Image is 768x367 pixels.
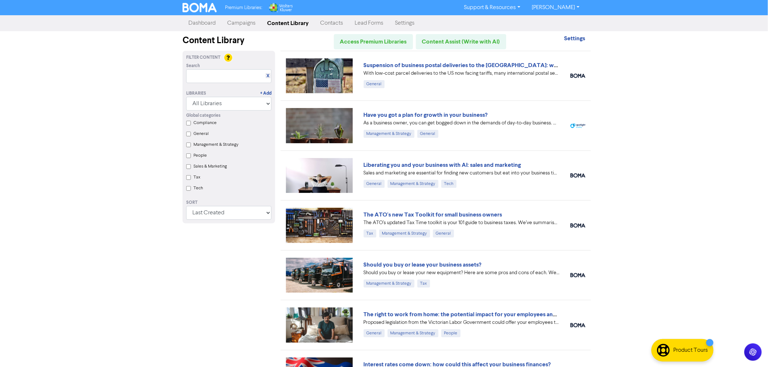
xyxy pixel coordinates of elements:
[268,3,293,12] img: Wolters Kluwer
[416,34,506,49] a: Content Assist (Write with AI)
[364,161,521,169] a: Liberating you and your business with AI: sales and marketing
[267,73,270,79] a: X
[364,80,385,88] div: General
[564,35,585,42] strong: Settings
[364,311,580,318] a: The right to work from home: the potential impact for your employees and business
[225,5,262,10] span: Premium Libraries:
[260,90,271,97] a: + Add
[364,269,560,277] div: Should you buy or lease your new equipment? Here are some pros and cons of each. We also can revi...
[458,2,526,13] a: Support & Resources
[571,173,585,178] img: boma
[526,2,585,13] a: [PERSON_NAME]
[364,180,385,188] div: General
[193,174,200,181] label: Tax
[417,130,438,138] div: General
[379,230,430,238] div: Management & Strategy
[571,123,585,128] img: spotlight
[261,16,314,30] a: Content Library
[364,62,619,69] a: Suspension of business postal deliveries to the [GEOGRAPHIC_DATA]: what options do you have?
[364,319,560,326] div: Proposed legislation from the Victorian Labor Government could offer your employees the right to ...
[364,261,482,268] a: Should you buy or lease your business assets?
[349,16,389,30] a: Lead Forms
[364,230,376,238] div: Tax
[364,169,560,177] div: Sales and marketing are essential for finding new customers but eat into your business time. We e...
[364,130,414,138] div: Management & Strategy
[193,120,217,126] label: Compliance
[571,323,585,327] img: boma
[732,332,768,367] iframe: Chat Widget
[193,152,207,159] label: People
[334,34,413,49] a: Access Premium Libraries
[564,36,585,42] a: Settings
[186,63,200,69] span: Search
[571,273,585,277] img: boma_accounting
[186,90,206,97] div: Libraries
[364,329,385,337] div: General
[441,329,461,337] div: People
[314,16,349,30] a: Contacts
[389,16,420,30] a: Settings
[364,119,560,127] div: As a business owner, you can get bogged down in the demands of day-to-day business. We can help b...
[388,180,438,188] div: Management & Strategy
[364,219,560,227] div: The ATO’s updated Tax Time toolkit is your 101 guide to business taxes. We’ve summarised the key ...
[388,329,438,337] div: Management & Strategy
[364,70,560,77] div: With low-cost parcel deliveries to the US now facing tariffs, many international postal services ...
[441,180,457,188] div: Tech
[221,16,261,30] a: Campaigns
[364,111,488,119] a: Have you got a plan for growth in your business?
[571,74,585,78] img: boma
[433,230,454,238] div: General
[193,131,209,137] label: General
[183,3,217,12] img: BOMA Logo
[364,280,414,288] div: Management & Strategy
[193,185,203,191] label: Tech
[417,280,430,288] div: Tax
[193,163,227,170] label: Sales & Marketing
[186,199,271,206] div: Sort
[364,211,502,218] a: The ATO's new Tax Toolkit for small business owners
[186,54,271,61] div: Filter Content
[193,141,238,148] label: Management & Strategy
[183,16,221,30] a: Dashboard
[186,112,271,119] div: Global categories
[183,34,275,47] div: Content Library
[571,223,585,228] img: boma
